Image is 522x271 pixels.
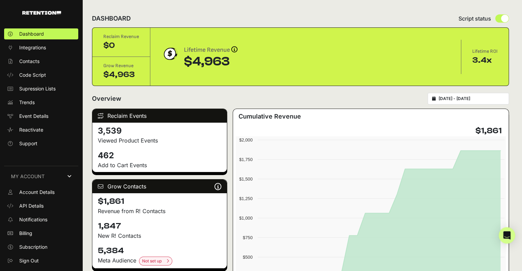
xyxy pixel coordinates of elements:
[103,69,139,80] div: $4,963
[184,55,237,69] div: $4,963
[472,48,498,55] div: Lifetime ROI
[19,140,37,147] span: Support
[19,30,44,37] span: Dashboard
[92,14,131,23] h2: DASHBOARD
[19,58,39,65] span: Contacts
[19,257,39,264] span: Sign Out
[4,228,78,239] a: Billing
[4,138,78,149] a: Support
[4,166,78,187] a: MY ACCOUNT
[98,245,221,256] h4: 5,384
[92,180,227,193] div: Grow Contacts
[4,187,78,198] a: Account Details
[98,232,221,240] p: New R! Contacts
[98,125,221,136] h4: 3,539
[475,125,502,136] h4: $1,861
[103,62,139,69] div: Grow Revenue
[19,44,46,51] span: Integrations
[4,111,78,122] a: Event Details
[4,242,78,252] a: Subscription
[98,161,221,169] p: Add to Cart Events
[4,200,78,211] a: API Details
[11,173,45,180] span: MY ACCOUNT
[98,150,221,161] h4: 462
[98,221,221,232] h4: 1,847
[161,45,178,62] img: dollar-coin-05c43ed7efb7bc0c12610022525b4bbbb207c7efeef5aecc26f025e68dcafac9.png
[103,40,139,51] div: $0
[459,14,491,23] span: Script status
[4,214,78,225] a: Notifications
[472,55,498,66] div: 3.4x
[19,99,35,106] span: Trends
[239,137,253,143] text: $2,000
[22,11,61,15] img: Retention.com
[239,112,301,121] h3: Cumulative Revenue
[19,72,46,78] span: Code Script
[98,207,221,215] p: Revenue from R! Contacts
[98,256,221,266] div: Meta Audience
[499,227,515,244] div: Open Intercom Messenger
[19,230,32,237] span: Billing
[98,136,221,145] p: Viewed Product Events
[92,109,227,123] div: Reclaim Events
[19,244,47,250] span: Subscription
[19,189,55,196] span: Account Details
[239,176,253,182] text: $1,500
[239,215,253,221] text: $1,000
[239,196,253,201] text: $1,250
[4,83,78,94] a: Supression Lists
[19,126,43,133] span: Reactivate
[243,255,253,260] text: $500
[4,97,78,108] a: Trends
[243,235,253,240] text: $750
[4,124,78,135] a: Reactivate
[19,202,44,209] span: API Details
[184,45,237,55] div: Lifetime Revenue
[4,255,78,266] a: Sign Out
[4,70,78,81] a: Code Script
[4,42,78,53] a: Integrations
[239,157,253,162] text: $1,750
[19,85,56,92] span: Supression Lists
[4,28,78,39] a: Dashboard
[92,94,121,103] h2: Overview
[103,33,139,40] div: Reclaim Revenue
[98,196,221,207] h4: $1,861
[4,56,78,67] a: Contacts
[19,113,48,120] span: Event Details
[19,216,47,223] span: Notifications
